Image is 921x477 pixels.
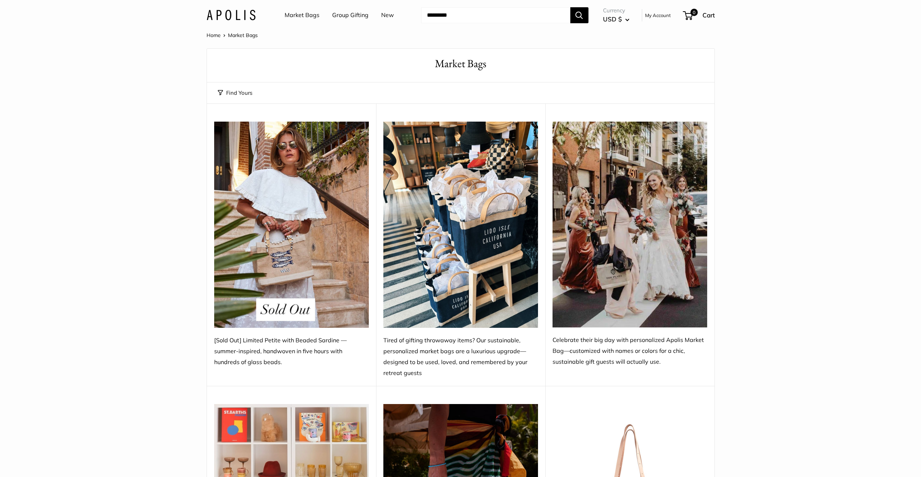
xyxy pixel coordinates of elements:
span: Currency [603,5,629,16]
iframe: Sign Up via Text for Offers [6,449,78,471]
div: Celebrate their big day with personalized Apolis Market Bag—customized with names or colors for a... [553,335,707,367]
a: Home [207,32,221,38]
img: Apolis [207,10,256,20]
button: Search [570,7,588,23]
img: Celebrate their big day with personalized Apolis Market Bag—customized with names or colors for a... [553,122,707,327]
a: Market Bags [285,10,319,21]
div: Tired of gifting throwaway items? Our sustainable, personalized market bags are a luxurious upgra... [383,335,538,379]
img: Tired of gifting throwaway items? Our sustainable, personalized market bags are a luxurious upgra... [383,122,538,328]
span: Market Bags [228,32,258,38]
div: [Sold Out] Limited Petite with Beaded Sardine — summer-inspired, handwoven in five hours with hun... [214,335,369,368]
span: Cart [702,11,715,19]
nav: Breadcrumb [207,30,258,40]
a: New [381,10,394,21]
button: USD $ [603,13,629,25]
input: Search... [421,7,570,23]
img: [Sold Out] Limited Petite with Beaded Sardine — summer-inspired, handwoven in five hours with hun... [214,122,369,328]
h1: Market Bags [218,56,704,72]
a: 0 Cart [684,9,715,21]
a: Group Gifting [332,10,368,21]
a: My Account [645,11,671,20]
span: 0 [690,9,697,16]
span: USD $ [603,15,622,23]
button: Find Yours [218,88,252,98]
